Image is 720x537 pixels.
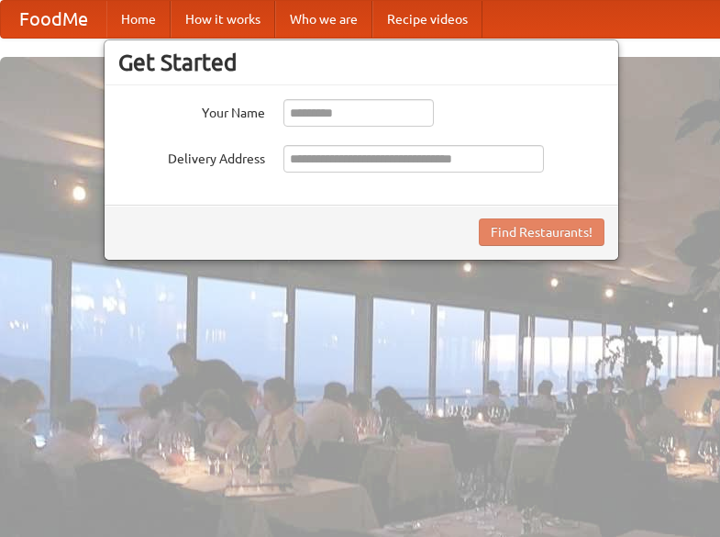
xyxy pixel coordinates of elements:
[372,1,482,38] a: Recipe videos
[118,99,265,122] label: Your Name
[171,1,275,38] a: How it works
[118,145,265,168] label: Delivery Address
[106,1,171,38] a: Home
[479,218,604,246] button: Find Restaurants!
[275,1,372,38] a: Who we are
[1,1,106,38] a: FoodMe
[118,49,604,76] h3: Get Started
